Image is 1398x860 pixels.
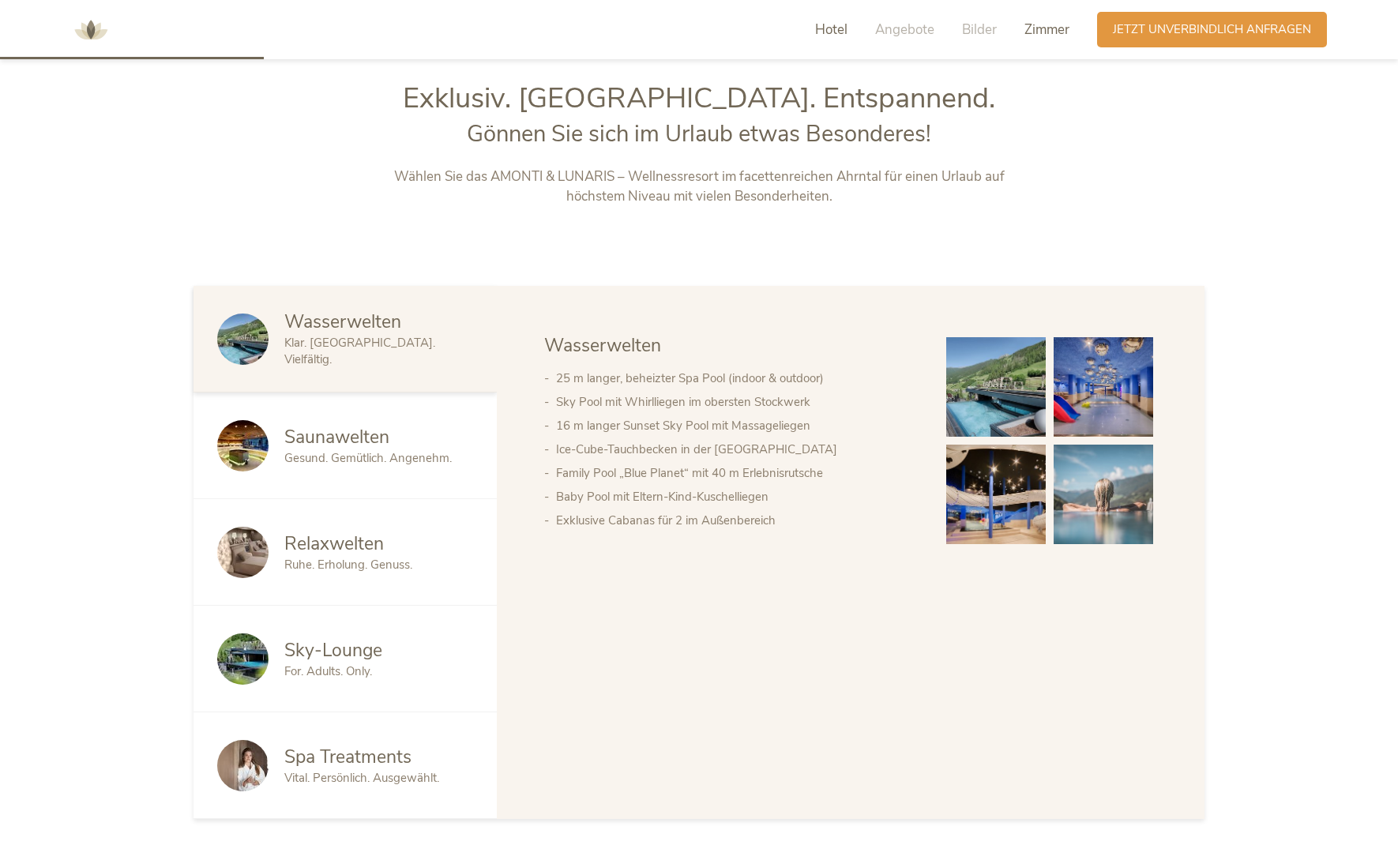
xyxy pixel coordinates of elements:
span: Vital. Persönlich. Ausgewählt. [284,770,439,786]
span: Wasserwelten [284,310,401,334]
a: AMONTI & LUNARIS Wellnessresort [67,24,115,35]
span: Ruhe. Erholung. Genuss. [284,557,412,573]
span: Jetzt unverbindlich anfragen [1113,21,1311,38]
span: Hotel [815,21,847,39]
img: AMONTI & LUNARIS Wellnessresort [67,6,115,54]
span: Wasserwelten [544,333,661,358]
span: Relaxwelten [284,531,384,556]
span: For. Adults. Only. [284,663,372,679]
li: Ice-Cube-Tauchbecken in der [GEOGRAPHIC_DATA] [556,438,915,461]
span: Saunawelten [284,425,389,449]
li: Sky Pool mit Whirlliegen im obersten Stockwerk [556,390,915,414]
li: Exklusive Cabanas für 2 im Außenbereich [556,509,915,532]
li: 16 m langer Sunset Sky Pool mit Massageliegen [556,414,915,438]
span: Angebote [875,21,934,39]
span: Spa Treatments [284,745,412,769]
span: Sky-Lounge [284,638,382,663]
span: Gönnen Sie sich im Urlaub etwas Besonderes! [467,118,931,149]
span: Gesund. Gemütlich. Angenehm. [284,450,452,466]
span: Exklusiv. [GEOGRAPHIC_DATA]. Entspannend. [403,79,995,118]
span: Zimmer [1024,21,1069,39]
li: Family Pool „Blue Planet“ mit 40 m Erlebnisrutsche [556,461,915,485]
li: Baby Pool mit Eltern-Kind-Kuschelliegen [556,485,915,509]
p: Wählen Sie das AMONTI & LUNARIS – Wellnessresort im facettenreichen Ahrntal für einen Urlaub auf ... [370,167,1029,207]
span: Bilder [962,21,997,39]
li: 25 m langer, beheizter Spa Pool (indoor & outdoor) [556,366,915,390]
span: Klar. [GEOGRAPHIC_DATA]. Vielfältig. [284,335,435,367]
